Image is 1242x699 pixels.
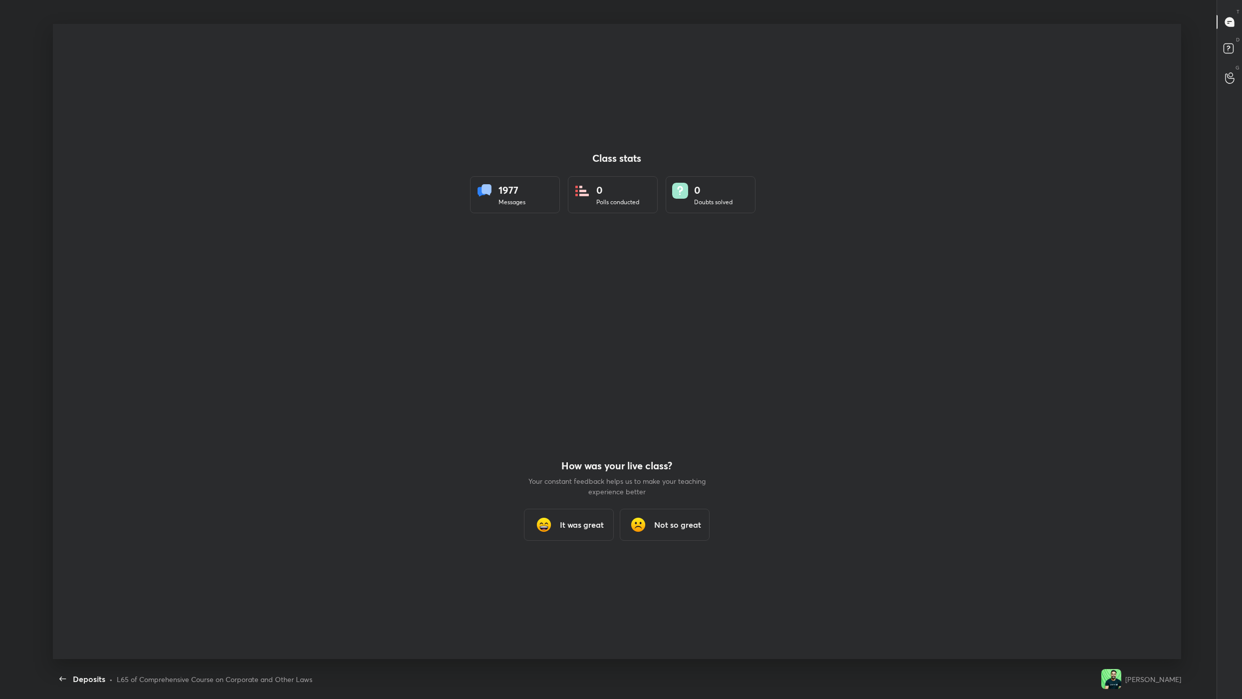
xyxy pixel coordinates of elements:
[117,674,312,685] div: L65 of Comprehensive Course on Corporate and Other Laws
[498,183,525,198] div: 1977
[527,460,707,472] h4: How was your live class?
[109,674,113,685] div: •
[574,183,590,199] img: statsPoll.b571884d.svg
[654,519,701,531] h3: Not so great
[694,198,733,207] div: Doubts solved
[1237,8,1240,15] p: T
[628,515,648,535] img: frowning_face_cmp.gif
[560,519,604,531] h3: It was great
[73,673,105,685] div: Deposits
[498,198,525,207] div: Messages
[470,152,763,164] h4: Class stats
[527,476,707,497] p: Your constant feedback helps us to make your teaching experience better
[694,183,733,198] div: 0
[477,183,493,199] img: statsMessages.856aad98.svg
[1125,674,1181,685] div: [PERSON_NAME]
[596,198,639,207] div: Polls conducted
[672,183,688,199] img: doubts.8a449be9.svg
[596,183,639,198] div: 0
[1236,36,1240,43] p: D
[534,515,554,535] img: grinning_face_with_smiling_eyes_cmp.gif
[1101,669,1121,689] img: 34c2f5a4dc334ab99cba7f7ce517d6b6.jpg
[1236,64,1240,71] p: G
